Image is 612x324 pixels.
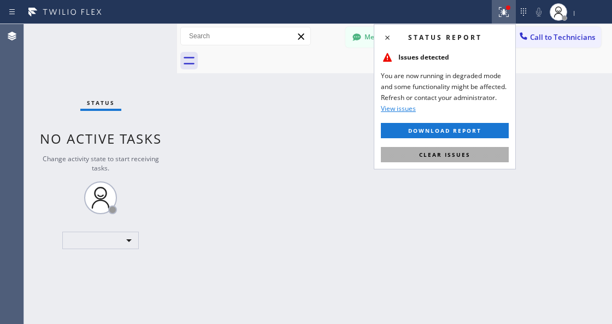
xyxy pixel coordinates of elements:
[531,4,546,20] button: Mute
[62,232,139,249] div: ​
[181,27,310,45] input: Search
[345,27,405,48] button: Messages
[573,9,576,16] span: |
[43,154,159,173] span: Change activity state to start receiving tasks.
[530,32,595,42] span: Call to Technicians
[511,27,601,48] button: Call to Technicians
[40,129,162,148] span: No active tasks
[87,99,115,107] span: Status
